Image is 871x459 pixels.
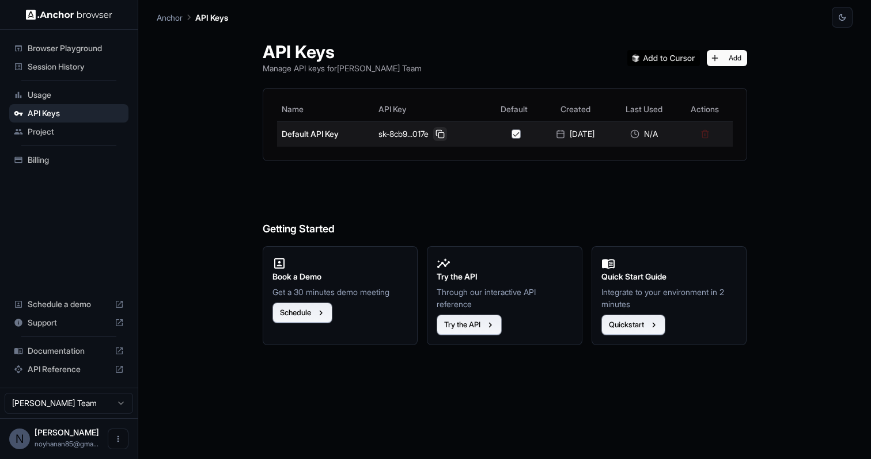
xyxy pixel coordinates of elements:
[545,128,605,140] div: [DATE]
[9,104,128,123] div: API Keys
[35,439,99,448] span: noyhanan85@gmail.com
[433,127,447,141] button: Copy API key
[615,128,673,140] div: N/A
[9,313,128,332] div: Support
[35,427,99,437] span: NOY Hanan
[28,108,124,119] span: API Keys
[9,360,128,378] div: API Reference
[157,11,228,24] nav: breadcrumb
[9,151,128,169] div: Billing
[437,286,573,310] p: Through our interactive API reference
[9,342,128,360] div: Documentation
[272,270,408,283] h2: Book a Demo
[601,315,665,335] button: Quickstart
[157,12,183,24] p: Anchor
[263,41,422,62] h1: API Keys
[28,317,110,328] span: Support
[627,50,700,66] img: Add anchorbrowser MCP server to Cursor
[9,58,128,76] div: Session History
[28,364,110,375] span: API Reference
[540,98,610,121] th: Created
[9,429,30,449] div: N
[263,62,422,74] p: Manage API keys for [PERSON_NAME] Team
[707,50,747,66] button: Add
[9,86,128,104] div: Usage
[263,175,747,238] h6: Getting Started
[195,12,228,24] p: API Keys
[9,123,128,141] div: Project
[601,270,737,283] h2: Quick Start Guide
[437,270,573,283] h2: Try the API
[28,126,124,137] span: Project
[28,89,124,101] span: Usage
[487,98,540,121] th: Default
[28,43,124,54] span: Browser Playground
[28,345,110,357] span: Documentation
[9,39,128,58] div: Browser Playground
[26,9,112,20] img: Anchor Logo
[9,295,128,313] div: Schedule a demo
[28,61,124,72] span: Session History
[28,299,110,310] span: Schedule a demo
[28,154,124,166] span: Billing
[677,98,732,121] th: Actions
[272,286,408,298] p: Get a 30 minutes demo meeting
[277,98,374,121] th: Name
[610,98,677,121] th: Last Used
[272,303,332,323] button: Schedule
[378,127,483,141] div: sk-8cb9...017e
[437,315,502,335] button: Try the API
[601,286,737,310] p: Integrate to your environment in 2 minutes
[277,121,374,147] td: Default API Key
[374,98,487,121] th: API Key
[108,429,128,449] button: Open menu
